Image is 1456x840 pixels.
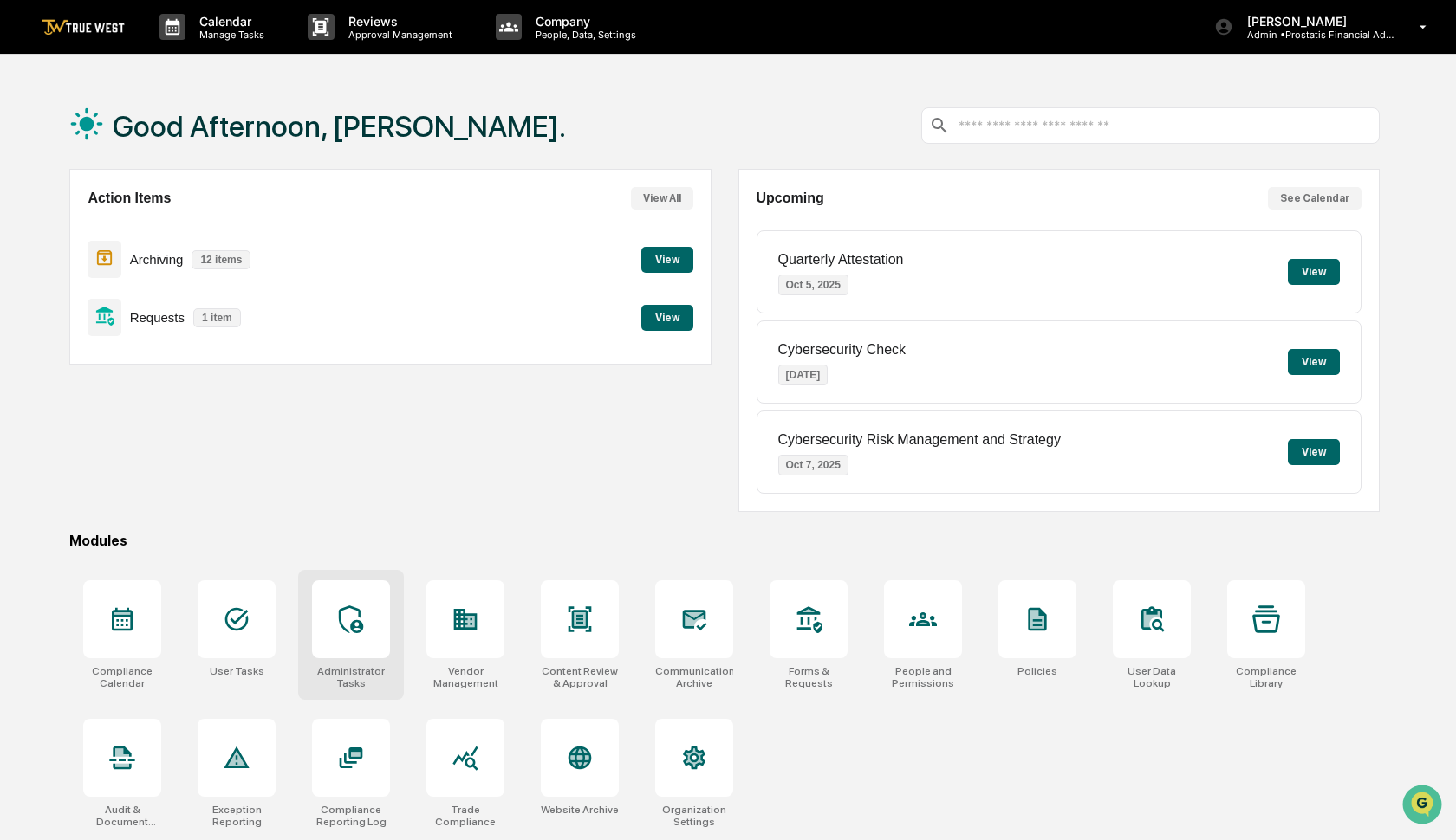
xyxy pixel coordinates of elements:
img: logo [42,19,125,36]
div: Compliance Reporting Log [312,804,390,828]
button: View [641,247,693,273]
div: Forms & Requests [770,665,848,689]
button: View [1288,439,1340,465]
div: Modules [69,533,1380,549]
div: People and Permissions [884,665,962,689]
div: Administrator Tasks [312,665,390,689]
p: Calendar [185,14,273,29]
button: View All [631,187,693,210]
p: How can we help? [7,180,326,196]
button: View [1288,259,1340,285]
div: Trade Compliance [426,804,504,828]
button: View [1288,349,1340,375]
div: User Data Lookup [1113,665,1191,689]
p: Cybersecurity Risk Management and Strategy [778,432,1061,448]
p: Admin • Prostatis Financial Advisors [1233,29,1394,41]
p: [DATE] [778,365,829,385]
div: Organization Settings [655,804,733,828]
div: Exception Reporting [198,804,276,828]
div: Content Review & Approval [541,665,619,689]
p: Cybersecurity Check [778,342,907,358]
p: [PERSON_NAME] [1233,14,1394,29]
p: Company [522,14,645,29]
div: Communications Archive [655,665,733,689]
p: 1 item [193,308,241,327]
iframe: Open customer support [1401,783,1447,830]
div: Vendor Management [426,665,504,689]
div: Compliance Library [1227,665,1305,689]
a: View [641,308,693,325]
div: Website Archive [541,804,619,816]
p: Reviews [335,14,461,29]
p: Oct 7, 2025 [778,455,848,475]
div: Compliance Calendar [83,665,161,689]
div: User Tasks [210,665,264,677]
p: Oct 5, 2025 [778,275,848,295]
p: Manage Tasks [185,29,273,41]
img: Greenboard [7,87,83,163]
h2: Action Items [88,191,171,206]
div: Policies [1017,665,1057,677]
a: View [641,250,693,267]
img: 1746055101610-c473b297-6a78-478c-a979-82029cc54cd1 [7,7,83,83]
p: Archiving [130,252,184,267]
p: Quarterly Attestation [778,252,904,268]
p: 12 items [192,250,250,269]
p: Requests [130,310,185,325]
p: People, Data, Settings [522,29,645,41]
p: Approval Management [335,29,461,41]
h2: Upcoming [757,191,824,206]
button: See Calendar [1268,187,1362,210]
h1: Good Afternoon, [PERSON_NAME]. [113,109,566,144]
button: View [641,305,693,331]
div: Audit & Document Logs [83,804,161,828]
